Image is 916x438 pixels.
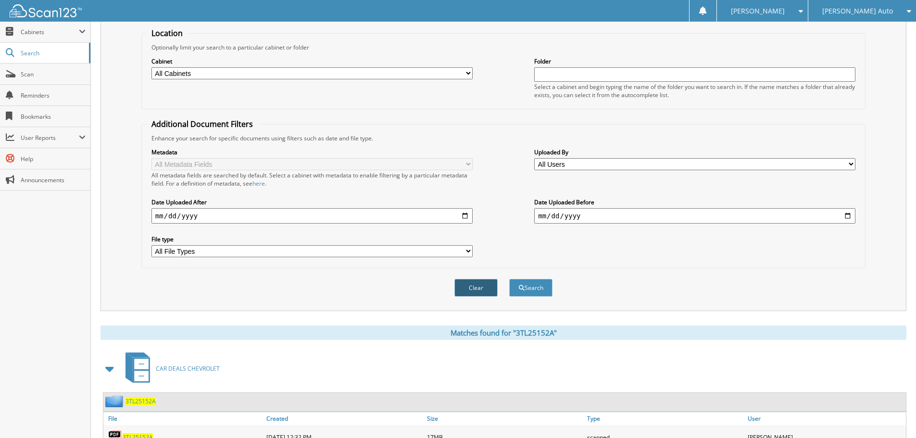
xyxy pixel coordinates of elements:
img: scan123-logo-white.svg [10,4,82,17]
label: Date Uploaded Before [534,198,855,206]
img: folder2.png [105,395,125,407]
div: Matches found for "3TL25152A" [100,325,906,340]
a: User [745,412,906,425]
a: Created [264,412,425,425]
a: here [252,179,265,188]
span: Help [21,155,86,163]
input: end [534,208,855,224]
span: [PERSON_NAME] Auto [822,8,893,14]
div: Select a cabinet and begin typing the name of the folder you want to search in. If the name match... [534,83,855,99]
span: CAR DEALS CHEVROLET [156,364,220,373]
span: Cabinets [21,28,79,36]
div: All metadata fields are searched by default. Select a cabinet with metadata to enable filtering b... [151,171,473,188]
a: CAR DEALS CHEVROLET [120,350,220,388]
iframe: Chat Widget [868,392,916,438]
a: 3TL25152A [125,397,156,405]
span: Search [21,49,84,57]
span: Bookmarks [21,113,86,121]
div: Enhance your search for specific documents using filters such as date and file type. [147,134,860,142]
label: Uploaded By [534,148,855,156]
label: Folder [534,57,855,65]
legend: Additional Document Filters [147,119,258,129]
legend: Location [147,28,188,38]
label: Date Uploaded After [151,198,473,206]
span: User Reports [21,134,79,142]
span: Scan [21,70,86,78]
span: [PERSON_NAME] [731,8,785,14]
label: Metadata [151,148,473,156]
label: Cabinet [151,57,473,65]
label: File type [151,235,473,243]
a: File [103,412,264,425]
a: Type [585,412,745,425]
a: Size [425,412,585,425]
div: Optionally limit your search to a particular cabinet or folder [147,43,860,51]
button: Clear [454,279,498,297]
input: start [151,208,473,224]
span: Reminders [21,91,86,100]
span: Announcements [21,176,86,184]
button: Search [509,279,552,297]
